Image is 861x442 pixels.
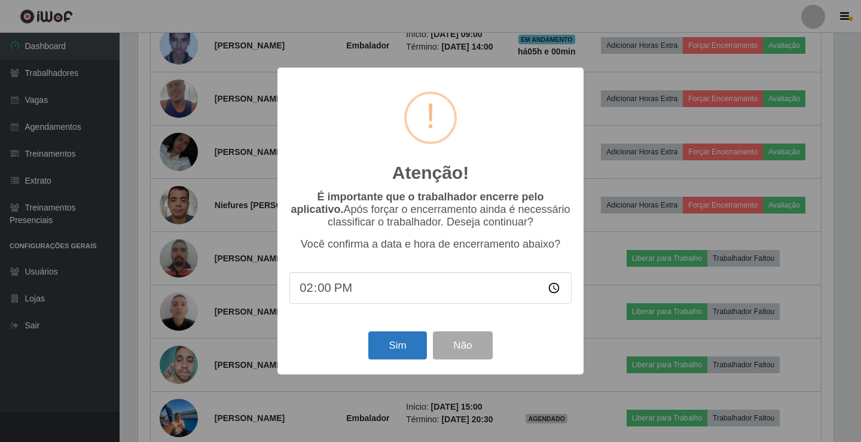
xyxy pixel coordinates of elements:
[392,162,469,184] h2: Atenção!
[289,238,572,251] p: Você confirma a data e hora de encerramento abaixo?
[368,331,426,359] button: Sim
[289,191,572,228] p: Após forçar o encerramento ainda é necessário classificar o trabalhador. Deseja continuar?
[291,191,544,215] b: É importante que o trabalhador encerre pelo aplicativo.
[433,331,492,359] button: Não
